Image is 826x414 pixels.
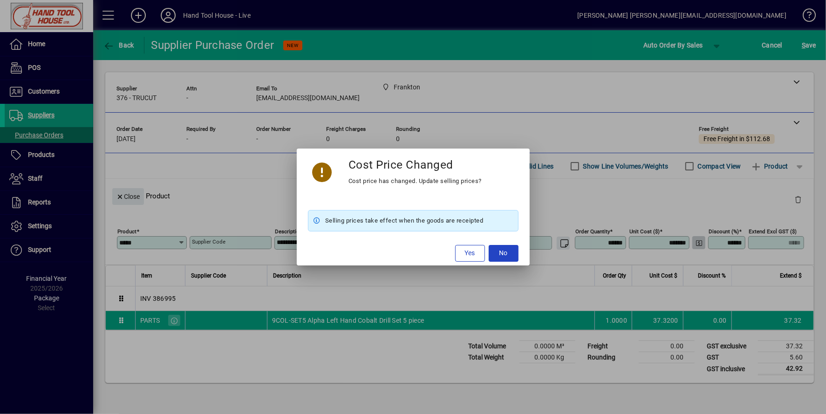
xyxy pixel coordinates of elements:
[348,158,453,171] h3: Cost Price Changed
[465,248,475,258] span: Yes
[499,248,508,258] span: No
[455,245,485,262] button: Yes
[348,176,482,187] div: Cost price has changed. Update selling prices?
[489,245,519,262] button: No
[325,215,484,226] span: Selling prices take effect when the goods are receipted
